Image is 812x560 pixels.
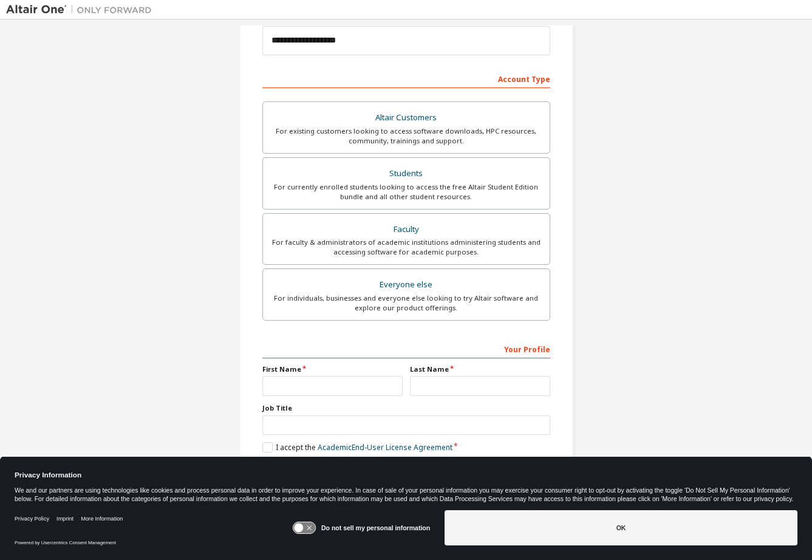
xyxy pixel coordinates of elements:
div: Students [270,165,542,182]
div: Altair Customers [270,109,542,126]
label: Job Title [262,403,550,413]
div: For existing customers looking to access software downloads, HPC resources, community, trainings ... [270,126,542,146]
label: I accept the [262,442,452,452]
div: Account Type [262,69,550,88]
div: For faculty & administrators of academic institutions administering students and accessing softwa... [270,237,542,257]
div: Everyone else [270,276,542,293]
div: For individuals, businesses and everyone else looking to try Altair software and explore our prod... [270,293,542,313]
a: Academic End-User License Agreement [318,442,452,452]
div: For currently enrolled students looking to access the free Altair Student Edition bundle and all ... [270,182,542,202]
div: Faculty [270,221,542,238]
label: First Name [262,364,403,374]
div: Your Profile [262,339,550,358]
label: Last Name [410,364,550,374]
img: Altair One [6,4,158,16]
